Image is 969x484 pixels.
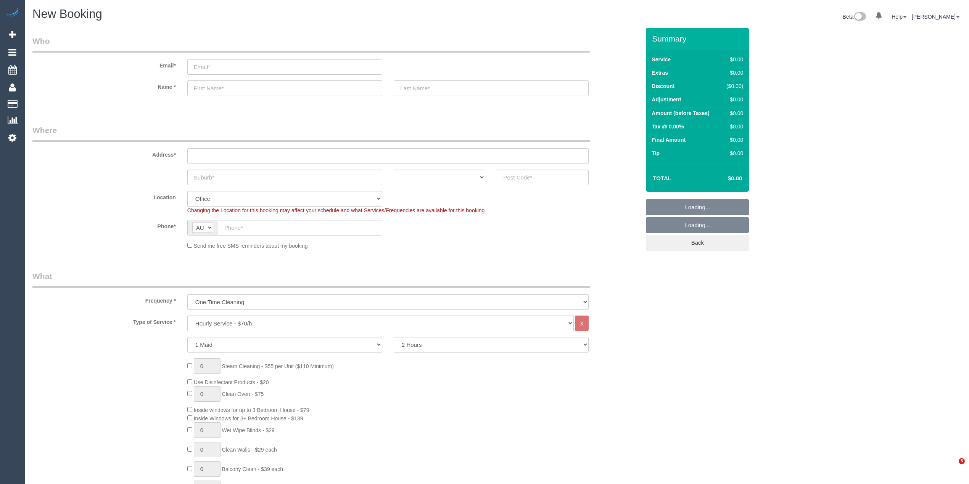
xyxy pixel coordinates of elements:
label: Extras [652,69,668,77]
span: Clean Walls - $29 each [222,447,277,453]
span: 3 [959,458,965,464]
div: $0.00 [723,149,743,157]
iframe: Intercom live chat [943,458,961,476]
div: $0.00 [723,136,743,144]
label: Amount (before Taxes) [652,109,709,117]
h3: Summary [652,34,745,43]
span: New Booking [32,7,102,21]
span: Balcony Clean - $39 each [222,466,283,472]
legend: What [32,271,590,288]
div: $0.00 [723,56,743,63]
h4: $0.00 [705,175,742,182]
label: Location [27,191,182,201]
label: Phone* [27,220,182,230]
a: Back [646,235,749,251]
span: Inside Windows for 3+ Bedroom House - $139 [194,415,303,421]
label: Frequency * [27,294,182,305]
div: ($0.00) [723,82,743,90]
span: Wet Wipe Blinds - $29 [222,427,275,433]
div: $0.00 [723,69,743,77]
div: $0.00 [723,96,743,103]
label: Adjustment [652,96,681,103]
span: Clean Oven - $75 [222,391,264,397]
label: Email* [27,59,182,69]
legend: Who [32,35,590,53]
label: Tax @ 0.00% [652,123,684,130]
label: Final Amount [652,136,686,144]
label: Service [652,56,671,63]
span: Changing the Location for this booking may affect your schedule and what Services/Frequencies are... [187,207,486,213]
input: Suburb* [187,170,382,185]
input: Email* [187,59,382,75]
div: $0.00 [723,109,743,117]
span: Send me free SMS reminders about my booking [194,243,308,249]
img: Automaid Logo [5,8,20,18]
input: Post Code* [497,170,589,185]
a: [PERSON_NAME] [912,14,959,20]
label: Name * [27,80,182,91]
input: First Name* [187,80,382,96]
strong: Total [653,175,671,181]
label: Type of Service * [27,316,182,326]
label: Address* [27,148,182,159]
span: Use Disinfectant Products - $20 [194,379,269,385]
span: Inside windows for up to 3 Bedroom House - $79 [194,407,309,413]
a: Help [892,14,906,20]
input: Last Name* [394,80,589,96]
label: Tip [652,149,660,157]
img: New interface [853,12,866,22]
a: Beta [843,14,866,20]
div: $0.00 [723,123,743,130]
input: Phone* [218,220,382,236]
legend: Where [32,125,590,142]
span: Steam Cleaning - $55 per Unit ($110 Minimum) [222,363,334,369]
label: Discount [652,82,674,90]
